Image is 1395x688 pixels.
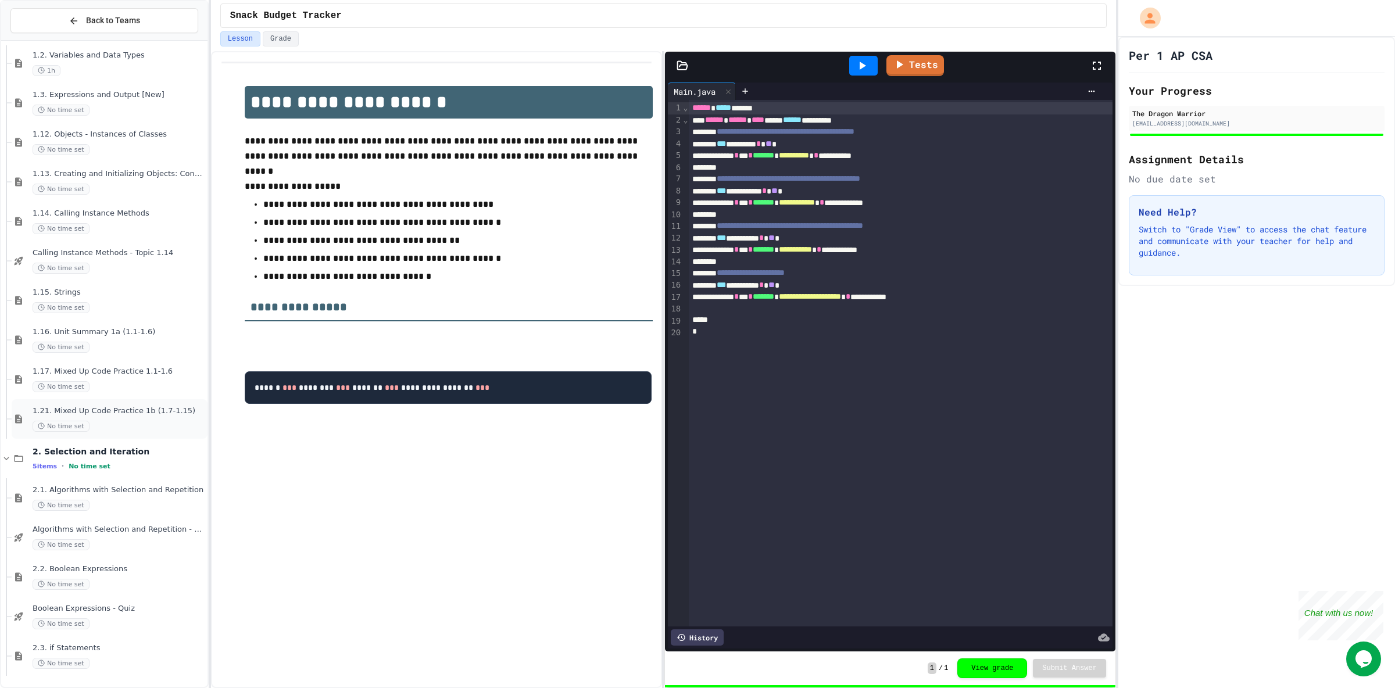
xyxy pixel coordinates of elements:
[33,288,205,298] span: 1.15. Strings
[33,564,205,574] span: 2.2. Boolean Expressions
[668,303,682,316] div: 18
[33,604,205,614] span: Boolean Expressions - Quiz
[33,248,205,258] span: Calling Instance Methods - Topic 1.14
[668,162,682,174] div: 6
[668,173,682,185] div: 7
[1128,5,1164,31] div: My Account
[682,115,688,124] span: Fold line
[33,579,90,590] span: No time set
[33,105,90,116] span: No time set
[944,664,948,673] span: 1
[263,31,299,46] button: Grade
[33,223,90,234] span: No time set
[33,51,205,60] span: 1.2. Variables and Data Types
[668,102,682,114] div: 1
[33,381,90,392] span: No time set
[668,197,682,209] div: 9
[928,662,936,674] span: 1
[939,664,943,673] span: /
[33,406,205,416] span: 1.21. Mixed Up Code Practice 1b (1.7-1.15)
[33,342,90,353] span: No time set
[33,263,90,274] span: No time set
[1129,47,1212,63] h1: Per 1 AP CSA
[69,463,110,470] span: No time set
[33,209,205,218] span: 1.14. Calling Instance Methods
[1139,205,1375,219] h3: Need Help?
[33,144,90,155] span: No time set
[668,292,682,304] div: 17
[682,103,688,112] span: Fold line
[668,126,682,138] div: 3
[86,15,140,27] span: Back to Teams
[1132,119,1381,128] div: [EMAIL_ADDRESS][DOMAIN_NAME]
[1129,172,1385,186] div: No due date set
[668,150,682,162] div: 5
[33,327,205,337] span: 1.16. Unit Summary 1a (1.1-1.6)
[886,55,944,76] a: Tests
[1346,642,1383,676] iframe: chat widget
[33,618,90,629] span: No time set
[33,90,205,100] span: 1.3. Expressions and Output [New]
[1129,83,1385,99] h2: Your Progress
[33,302,90,313] span: No time set
[33,184,90,195] span: No time set
[668,221,682,233] div: 11
[33,643,205,653] span: 2.3. if Statements
[668,245,682,257] div: 13
[1139,224,1375,259] p: Switch to "Grade View" to access the chat feature and communicate with your teacher for help and ...
[33,65,60,76] span: 1h
[668,83,736,100] div: Main.java
[1132,108,1381,119] div: The Dragon Warrior
[230,9,342,23] span: Snack Budget Tracker
[668,185,682,198] div: 8
[33,485,205,495] span: 2.1. Algorithms with Selection and Repetition
[33,463,57,470] span: 5 items
[668,268,682,280] div: 15
[668,232,682,245] div: 12
[33,421,90,432] span: No time set
[671,629,724,646] div: History
[668,316,682,327] div: 19
[33,539,90,550] span: No time set
[33,367,205,377] span: 1.17. Mixed Up Code Practice 1.1-1.6
[33,500,90,511] span: No time set
[62,461,64,471] span: •
[33,446,205,457] span: 2. Selection and Iteration
[668,256,682,268] div: 14
[668,209,682,221] div: 10
[1033,659,1106,678] button: Submit Answer
[1129,151,1385,167] h2: Assignment Details
[668,327,682,339] div: 20
[668,138,682,150] div: 4
[1299,591,1383,640] iframe: chat widget
[668,279,682,292] div: 16
[33,130,205,139] span: 1.12. Objects - Instances of Classes
[957,658,1027,678] button: View grade
[10,8,198,33] button: Back to Teams
[33,525,205,535] span: Algorithms with Selection and Repetition - Topic 2.1
[220,31,260,46] button: Lesson
[1042,664,1097,673] span: Submit Answer
[33,169,205,179] span: 1.13. Creating and Initializing Objects: Constructors
[668,85,721,98] div: Main.java
[33,658,90,669] span: No time set
[668,114,682,127] div: 2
